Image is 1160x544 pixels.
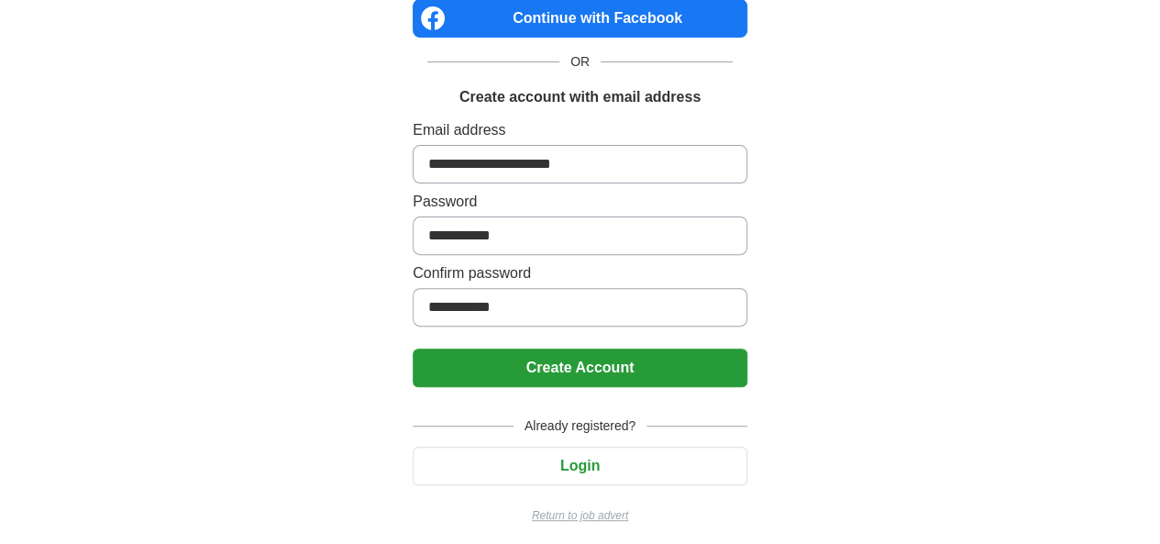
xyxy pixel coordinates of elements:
[413,191,747,213] label: Password
[413,262,747,284] label: Confirm password
[413,507,747,524] a: Return to job advert
[413,458,747,473] a: Login
[413,447,747,485] button: Login
[514,416,646,436] span: Already registered?
[413,119,747,141] label: Email address
[459,86,701,108] h1: Create account with email address
[559,52,601,72] span: OR
[413,349,747,387] button: Create Account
